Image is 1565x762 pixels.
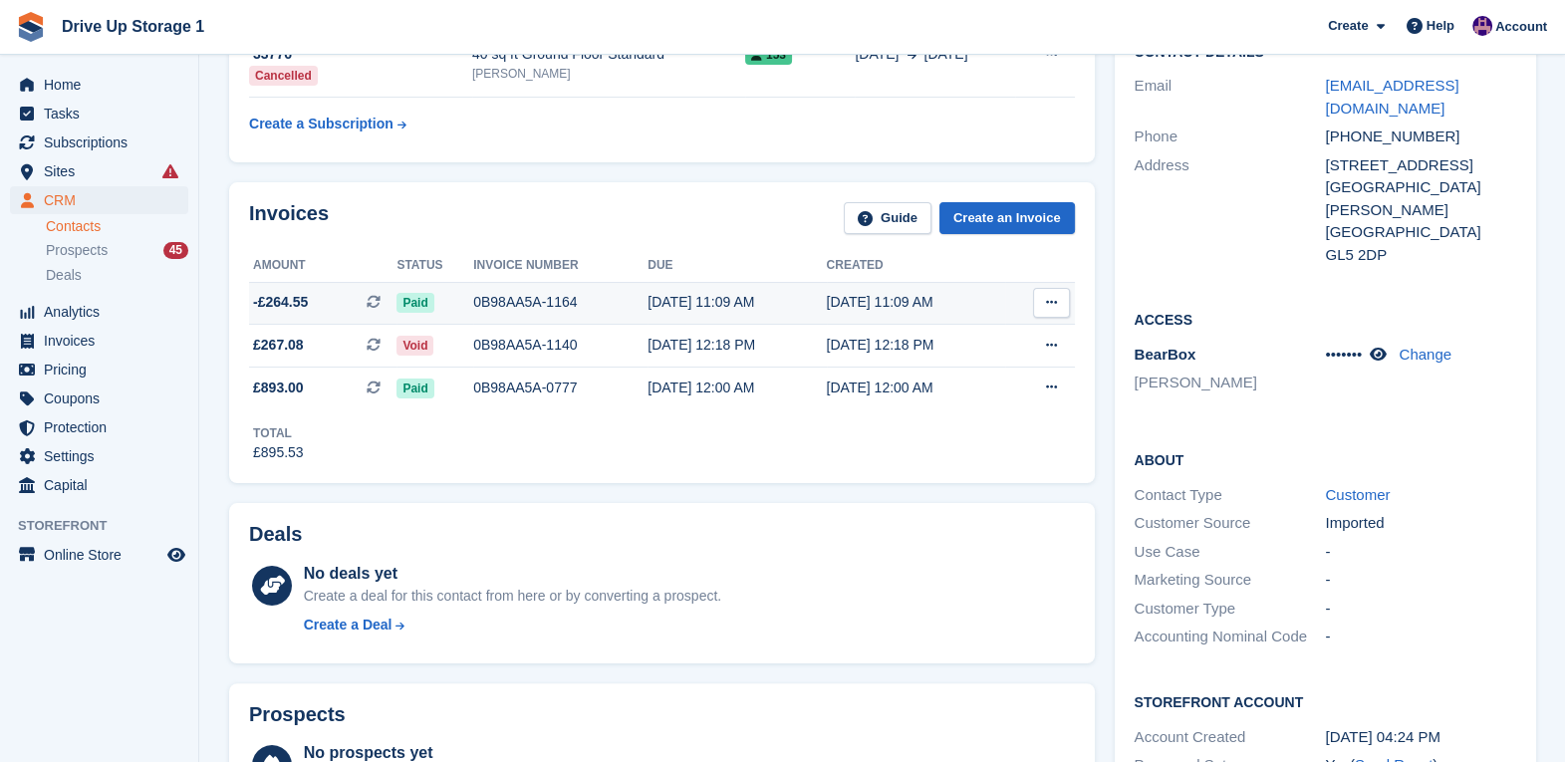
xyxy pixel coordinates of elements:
[18,516,198,536] span: Storefront
[162,163,178,179] i: Smart entry sync failures have occurred
[253,378,304,398] span: £893.00
[10,186,188,214] a: menu
[472,65,745,83] div: [PERSON_NAME]
[10,541,188,569] a: menu
[10,157,188,185] a: menu
[827,292,1005,313] div: [DATE] 11:09 AM
[44,186,163,214] span: CRM
[1325,512,1516,535] div: Imported
[1135,372,1326,394] li: [PERSON_NAME]
[1135,512,1326,535] div: Customer Source
[253,424,304,442] div: Total
[10,384,188,412] a: menu
[1399,346,1451,363] a: Change
[249,250,396,282] th: Amount
[396,250,473,282] th: Status
[473,335,648,356] div: 0B98AA5A-1140
[1427,16,1454,36] span: Help
[648,378,826,398] div: [DATE] 12:00 AM
[1325,199,1516,222] div: [PERSON_NAME]
[46,265,188,286] a: Deals
[253,442,304,463] div: £895.53
[1325,569,1516,592] div: -
[1325,541,1516,564] div: -
[1495,17,1547,37] span: Account
[10,356,188,383] a: menu
[827,250,1005,282] th: Created
[923,44,967,65] span: [DATE]
[1325,626,1516,648] div: -
[44,71,163,99] span: Home
[164,543,188,567] a: Preview store
[253,292,308,313] span: -£264.55
[44,413,163,441] span: Protection
[44,100,163,127] span: Tasks
[1135,598,1326,621] div: Customer Type
[1135,569,1326,592] div: Marketing Source
[396,379,433,398] span: Paid
[249,44,472,65] div: 33776
[10,100,188,127] a: menu
[473,378,648,398] div: 0B98AA5A-0777
[745,45,792,65] span: 153
[1472,16,1492,36] img: Camille
[253,335,304,356] span: £267.08
[44,327,163,355] span: Invoices
[10,71,188,99] a: menu
[46,241,108,260] span: Prospects
[855,44,899,65] span: [DATE]
[648,292,826,313] div: [DATE] 11:09 AM
[249,66,318,86] div: Cancelled
[10,471,188,499] a: menu
[844,202,931,235] a: Guide
[1135,154,1326,267] div: Address
[16,12,46,42] img: stora-icon-8386f47178a22dfd0bd8f6a31ec36ba5ce8667c1dd55bd0f319d3a0aa187defe.svg
[304,586,721,607] div: Create a deal for this contact from here or by converting a prospect.
[1135,75,1326,120] div: Email
[396,336,433,356] span: Void
[1325,726,1516,749] div: [DATE] 04:24 PM
[1135,346,1196,363] span: BearBox
[648,335,826,356] div: [DATE] 12:18 PM
[249,202,329,235] h2: Invoices
[1325,346,1362,363] span: •••••••
[1328,16,1368,36] span: Create
[44,298,163,326] span: Analytics
[1135,726,1326,749] div: Account Created
[1325,77,1458,117] a: [EMAIL_ADDRESS][DOMAIN_NAME]
[1325,221,1516,244] div: [GEOGRAPHIC_DATA]
[1325,154,1516,177] div: [STREET_ADDRESS]
[1325,176,1516,199] div: [GEOGRAPHIC_DATA]
[249,703,346,726] h2: Prospects
[249,523,302,546] h2: Deals
[46,266,82,285] span: Deals
[827,335,1005,356] div: [DATE] 12:18 PM
[1325,126,1516,148] div: [PHONE_NUMBER]
[827,378,1005,398] div: [DATE] 12:00 AM
[1135,309,1517,329] h2: Access
[1135,626,1326,648] div: Accounting Nominal Code
[10,413,188,441] a: menu
[1135,484,1326,507] div: Contact Type
[44,384,163,412] span: Coupons
[1325,244,1516,267] div: GL5 2DP
[10,327,188,355] a: menu
[10,128,188,156] a: menu
[648,250,826,282] th: Due
[304,615,392,635] div: Create a Deal
[472,44,745,65] div: 40 sq ft Ground Floor Standard
[473,292,648,313] div: 0B98AA5A-1164
[304,562,721,586] div: No deals yet
[939,202,1075,235] a: Create an Invoice
[44,442,163,470] span: Settings
[46,240,188,261] a: Prospects 45
[1135,126,1326,148] div: Phone
[1135,541,1326,564] div: Use Case
[54,10,212,43] a: Drive Up Storage 1
[473,250,648,282] th: Invoice number
[1135,691,1517,711] h2: Storefront Account
[10,442,188,470] a: menu
[44,541,163,569] span: Online Store
[1325,598,1516,621] div: -
[304,615,721,635] a: Create a Deal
